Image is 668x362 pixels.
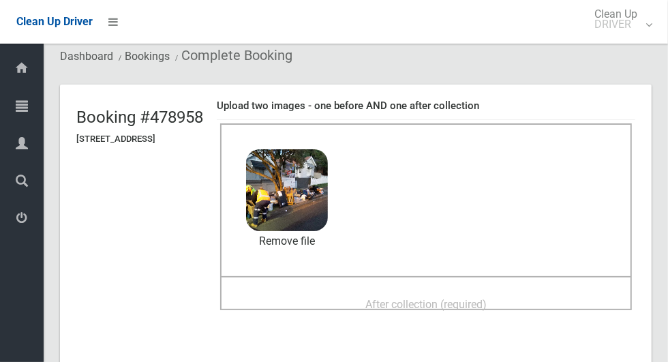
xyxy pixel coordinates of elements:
small: DRIVER [594,19,637,29]
li: Complete Booking [172,43,292,68]
a: Remove file [246,231,328,252]
a: Dashboard [60,50,113,63]
h2: Booking #478958 [76,108,203,126]
span: After collection (required) [365,298,487,311]
span: Clean Up [588,9,651,29]
h4: Upload two images - one before AND one after collection [217,100,635,112]
a: Clean Up Driver [16,12,93,32]
span: Clean Up Driver [16,15,93,28]
a: Bookings [125,50,170,63]
h5: [STREET_ADDRESS] [76,134,203,144]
